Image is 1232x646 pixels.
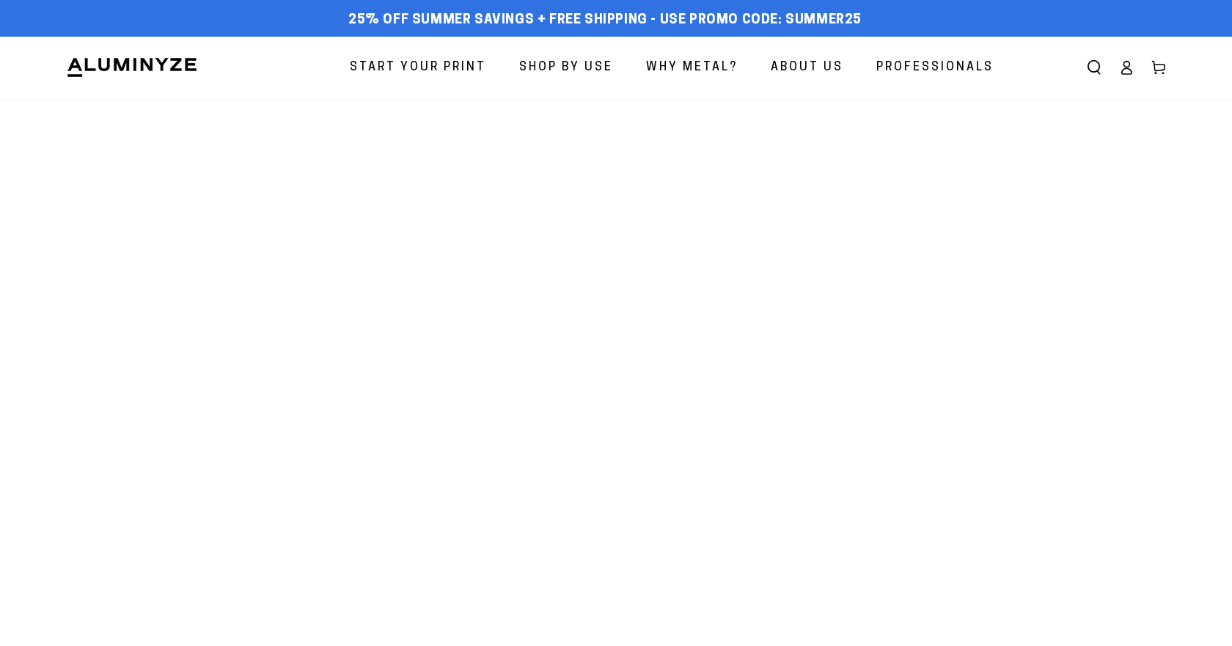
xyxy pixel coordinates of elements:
a: About Us [760,48,854,87]
span: Start Your Print [350,57,486,78]
a: Shop By Use [508,48,624,87]
a: Start Your Print [339,48,497,87]
span: About Us [771,57,843,78]
span: Shop By Use [519,57,613,78]
span: Professionals [876,57,994,78]
img: Aluminyze [66,56,198,78]
summary: Search our site [1078,51,1110,84]
span: Why Metal? [646,57,738,78]
a: Why Metal? [635,48,749,87]
span: 25% off Summer Savings + Free Shipping - Use Promo Code: SUMMER25 [348,12,862,29]
a: Professionals [865,48,1005,87]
